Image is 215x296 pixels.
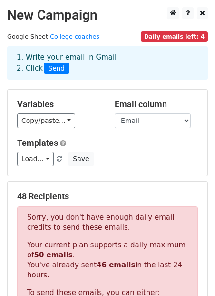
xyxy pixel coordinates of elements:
a: Copy/paste... [17,113,75,128]
a: Load... [17,152,54,166]
small: Google Sheet: [7,33,99,40]
strong: 50 emails [34,251,72,259]
span: Send [44,63,69,74]
a: College coaches [50,33,99,40]
p: Sorry, you don't have enough daily email credits to send these emails. [27,213,188,233]
h5: Variables [17,99,100,110]
button: Save [68,152,93,166]
span: Daily emails left: 4 [141,31,208,42]
p: Your current plan supports a daily maximum of . You've already sent in the last 24 hours. [27,240,188,280]
div: 1. Write your email in Gmail 2. Click [10,52,205,74]
strong: 46 emails [97,261,135,269]
a: Daily emails left: 4 [141,33,208,40]
h2: New Campaign [7,7,208,23]
h5: 48 Recipients [17,191,198,202]
a: Templates [17,138,58,148]
h5: Email column [115,99,198,110]
iframe: Chat Widget [167,250,215,296]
